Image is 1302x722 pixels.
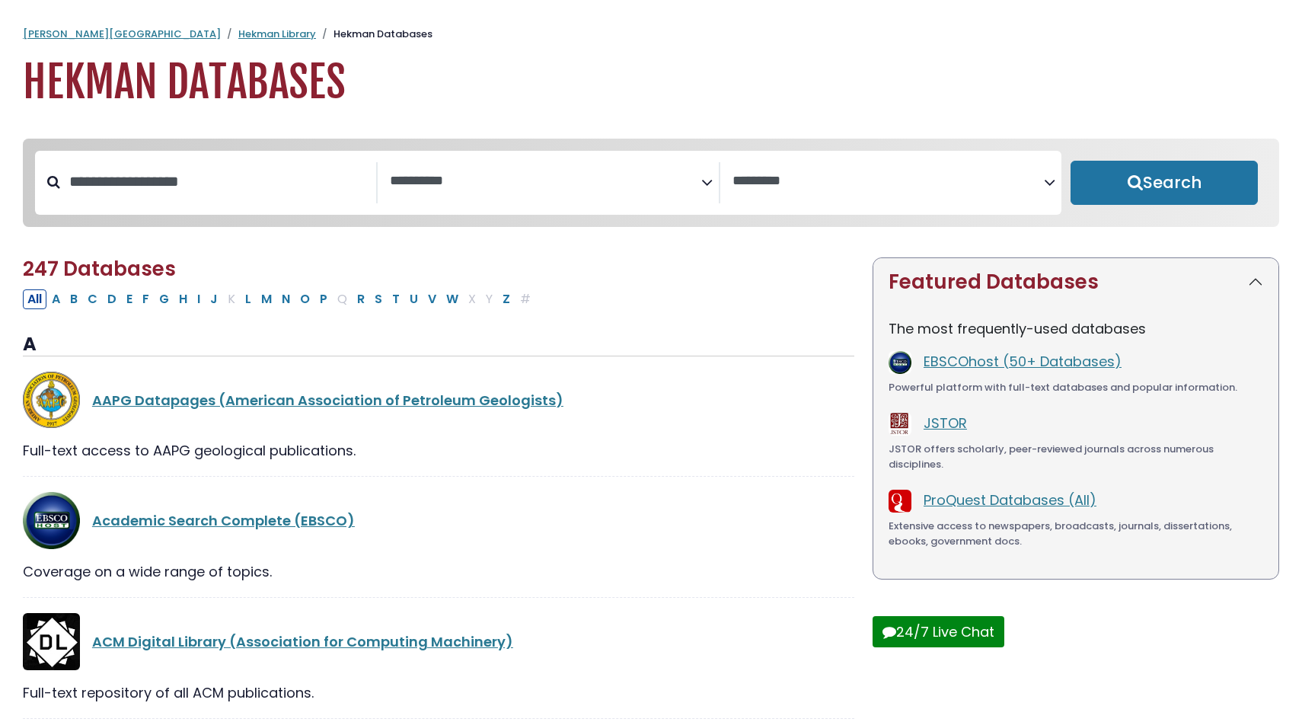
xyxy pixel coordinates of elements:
input: Search database by title or keyword [60,169,376,194]
button: Filter Results O [295,289,314,309]
button: Filter Results P [315,289,332,309]
div: Powerful platform with full-text databases and popular information. [889,380,1263,395]
button: Filter Results Z [498,289,515,309]
button: Filter Results U [405,289,423,309]
button: 24/7 Live Chat [873,616,1004,647]
button: Filter Results M [257,289,276,309]
h3: A [23,334,854,356]
button: Filter Results H [174,289,192,309]
nav: breadcrumb [23,27,1279,42]
button: Filter Results F [138,289,154,309]
div: Full-text repository of all ACM publications. [23,682,854,703]
a: EBSCOhost (50+ Databases) [924,352,1122,371]
button: Filter Results W [442,289,463,309]
button: Filter Results N [277,289,295,309]
button: All [23,289,46,309]
nav: Search filters [23,139,1279,227]
a: AAPG Datapages (American Association of Petroleum Geologists) [92,391,563,410]
h1: Hekman Databases [23,57,1279,108]
div: JSTOR offers scholarly, peer-reviewed journals across numerous disciplines. [889,442,1263,471]
button: Filter Results T [388,289,404,309]
button: Filter Results R [353,289,369,309]
button: Filter Results C [83,289,102,309]
button: Filter Results G [155,289,174,309]
button: Filter Results L [241,289,256,309]
p: The most frequently-used databases [889,318,1263,339]
button: Filter Results E [122,289,137,309]
button: Featured Databases [873,258,1278,306]
a: [PERSON_NAME][GEOGRAPHIC_DATA] [23,27,221,41]
div: Alpha-list to filter by first letter of database name [23,289,537,308]
a: Hekman Library [238,27,316,41]
div: Extensive access to newspapers, broadcasts, journals, dissertations, ebooks, government docs. [889,519,1263,548]
button: Filter Results J [206,289,222,309]
a: ProQuest Databases (All) [924,490,1096,510]
textarea: Search [390,174,701,190]
button: Filter Results A [47,289,65,309]
div: Coverage on a wide range of topics. [23,561,854,582]
button: Filter Results S [370,289,387,309]
button: Filter Results D [103,289,121,309]
a: JSTOR [924,414,967,433]
textarea: Search [732,174,1044,190]
li: Hekman Databases [316,27,432,42]
button: Filter Results I [193,289,205,309]
button: Submit for Search Results [1071,161,1258,205]
button: Filter Results B [65,289,82,309]
span: 247 Databases [23,255,176,283]
div: Full-text access to AAPG geological publications. [23,440,854,461]
button: Filter Results V [423,289,441,309]
a: Academic Search Complete (EBSCO) [92,511,355,530]
a: ACM Digital Library (Association for Computing Machinery) [92,632,513,651]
